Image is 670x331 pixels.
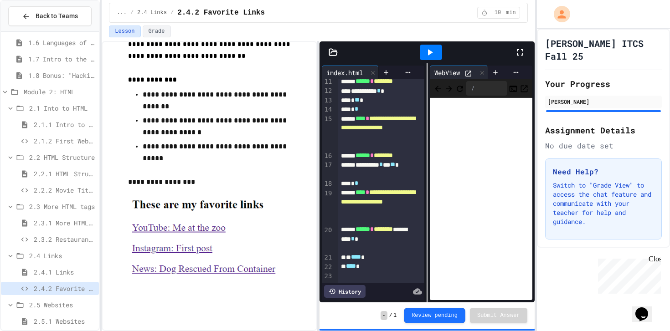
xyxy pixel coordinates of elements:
[28,38,95,47] span: 1.6 Languages of the Web
[322,87,333,96] div: 12
[324,285,366,298] div: History
[34,185,95,195] span: 2.2.2 Movie Title
[455,83,464,94] button: Refresh
[34,169,95,178] span: 2.2.1 HTML Structure
[404,308,465,323] button: Review pending
[477,312,520,319] span: Submit Answer
[130,9,134,16] span: /
[393,312,397,319] span: 1
[322,189,333,226] div: 19
[34,136,95,146] span: 2.1.2 First Webpage
[322,263,333,272] div: 22
[632,295,661,322] iframe: chat widget
[177,7,265,18] span: 2.4.2 Favorite Links
[553,181,654,226] p: Switch to "Grade View" to access the chat feature and communicate with your teacher for help and ...
[28,54,95,64] span: 1.7 Intro to the Web Review
[544,4,572,25] div: My Account
[109,25,140,37] button: Lesson
[433,82,443,94] span: Back
[29,202,95,211] span: 2.3 More HTML tags
[29,153,95,162] span: 2.2 HTML Structure
[520,83,529,94] button: Open in new tab
[509,83,518,94] button: Console
[389,312,392,319] span: /
[470,308,527,323] button: Submit Answer
[322,115,333,152] div: 15
[466,81,507,96] div: /
[322,272,333,281] div: 23
[34,120,95,129] span: 2.1.1 Intro to HTML
[34,284,95,293] span: 2.4.2 Favorite Links
[381,311,387,320] span: -
[430,68,464,77] div: WebView
[430,98,532,300] iframe: Web Preview
[322,105,333,114] div: 14
[430,66,488,79] div: WebView
[29,103,95,113] span: 2.1 Into to HTML
[4,4,63,58] div: Chat with us now!Close
[34,267,95,277] span: 2.4.1 Links
[594,255,661,294] iframe: chat widget
[322,253,333,262] div: 21
[545,140,662,151] div: No due date set
[322,152,333,161] div: 16
[36,11,78,21] span: Back to Teams
[322,179,333,188] div: 18
[34,234,95,244] span: 2.3.2 Restaurant Menu
[545,124,662,137] h2: Assignment Details
[8,6,92,26] button: Back to Teams
[548,97,659,106] div: [PERSON_NAME]
[28,71,95,80] span: 1.8 Bonus: "Hacking" The Web
[29,251,95,260] span: 2.4 Links
[117,9,127,16] span: ...
[322,226,333,254] div: 20
[34,218,95,228] span: 2.3.1 More HTML Tags
[545,37,662,62] h1: [PERSON_NAME] ITCS Fall 25
[322,68,367,77] div: index.html
[490,9,505,16] span: 10
[34,316,95,326] span: 2.5.1 Websites
[137,9,167,16] span: 2.4 Links
[322,77,333,87] div: 11
[24,87,95,97] span: Module 2: HTML
[143,25,171,37] button: Grade
[553,166,654,177] h3: Need Help?
[29,300,95,310] span: 2.5 Websites
[322,161,333,179] div: 17
[506,9,516,16] span: min
[545,77,662,90] h2: Your Progress
[444,82,454,94] span: Forward
[322,66,379,79] div: index.html
[322,96,333,105] div: 13
[170,9,174,16] span: /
